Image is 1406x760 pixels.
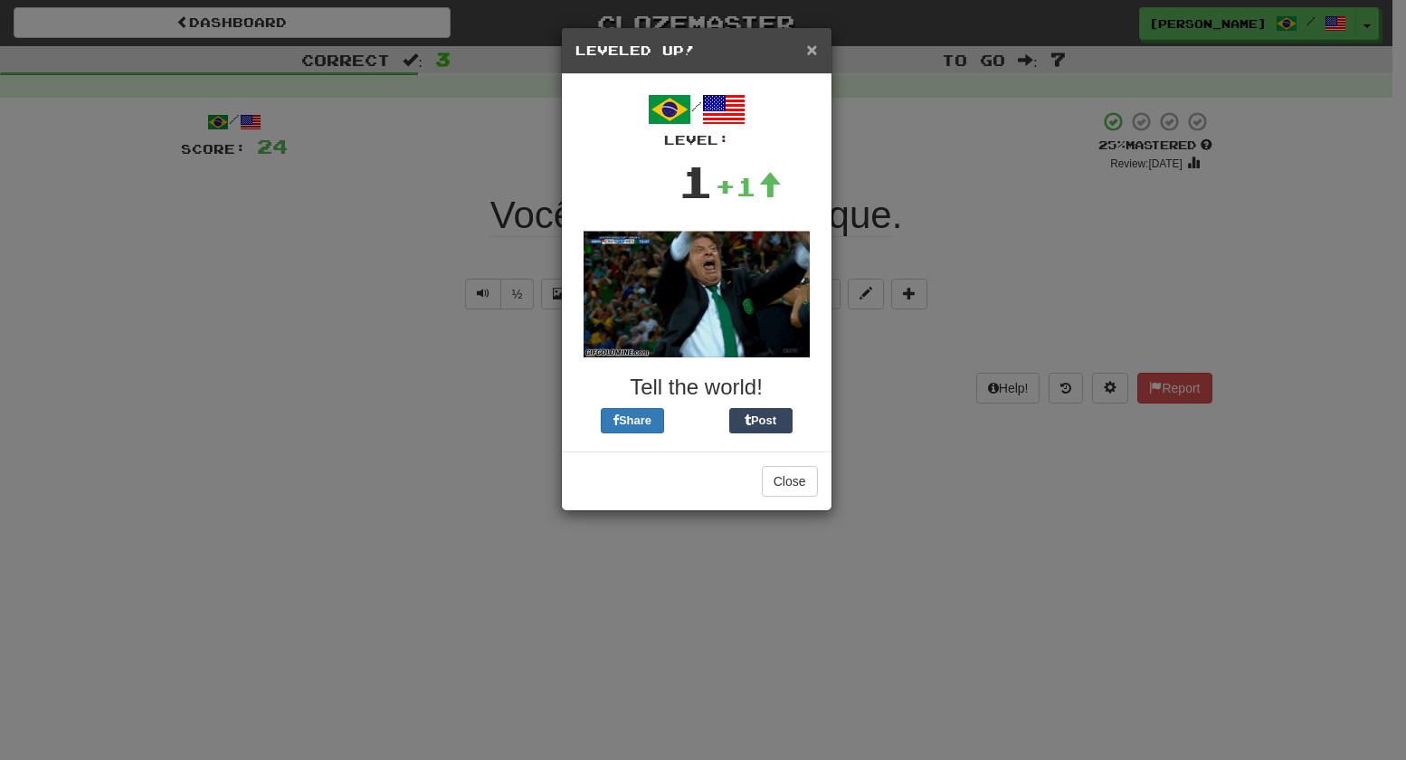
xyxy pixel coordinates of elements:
[715,168,782,204] div: +1
[678,149,715,213] div: 1
[729,408,793,433] button: Post
[575,88,818,149] div: /
[575,131,818,149] div: Level:
[601,408,664,433] button: Share
[575,42,818,60] h5: Leveled Up!
[806,40,817,59] button: Close
[806,39,817,60] span: ×
[664,408,729,433] iframe: X Post Button
[584,231,810,357] img: soccer-coach-305de1daf777ce53eb89c6f6bc29008043040bc4dbfb934f710cb4871828419f.gif
[762,466,818,497] button: Close
[575,375,818,399] h3: Tell the world!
